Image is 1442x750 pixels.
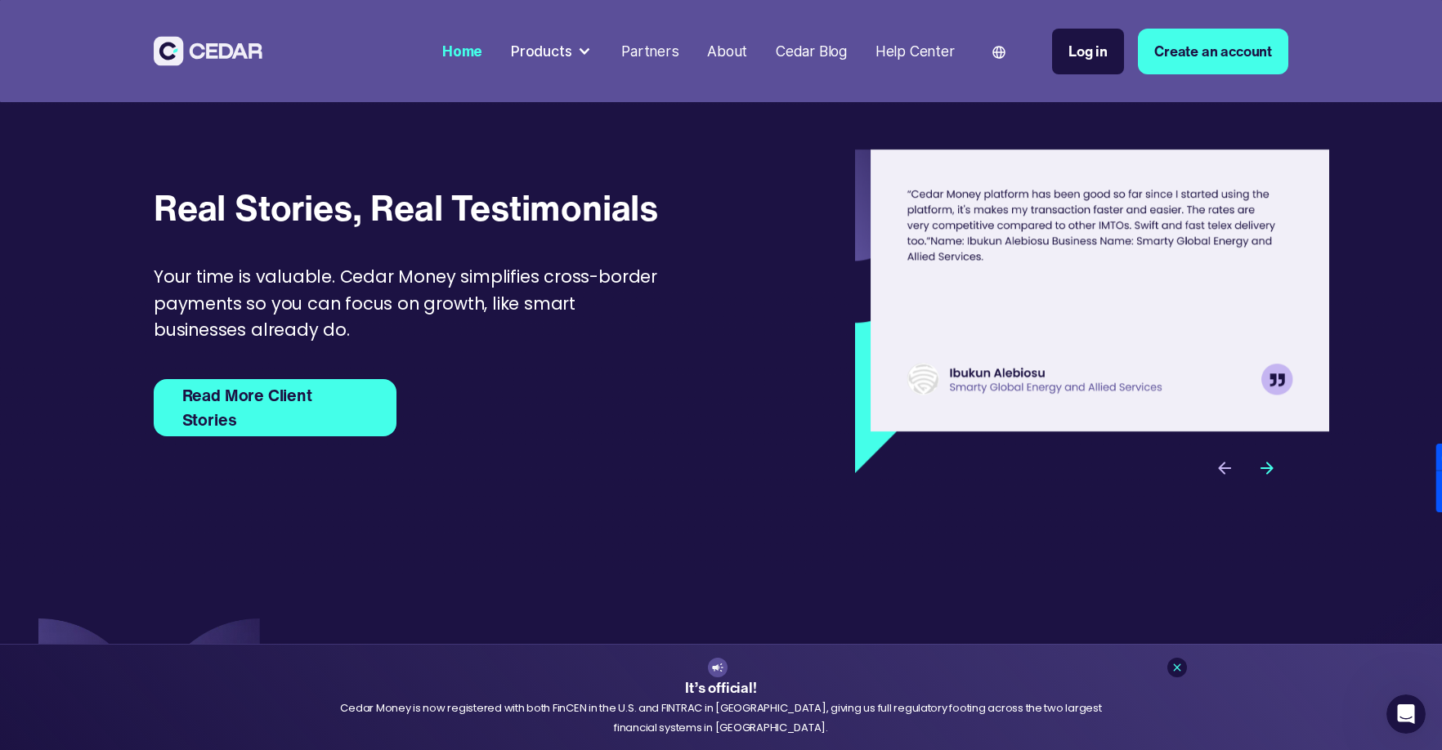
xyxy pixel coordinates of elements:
[442,41,482,62] div: Home
[154,265,657,342] strong: Your time is valuable. Cedar Money simplifies cross-border payments so you can focus on growth, l...
[320,699,1122,737] div: Cedar Money is now registered with both FinCEN in the U.S. and FINTRAC in [GEOGRAPHIC_DATA], givi...
[1052,29,1124,74] a: Log in
[511,41,571,62] div: Products
[1138,29,1288,74] a: Create an account
[504,33,600,69] div: Products
[621,41,678,62] div: Partners
[855,150,1264,473] div: 1 of 3
[182,383,368,432] strong: Read More Client Stories
[711,661,724,674] img: announcement
[992,46,1005,59] img: world icon
[685,677,756,698] strong: It’s official!
[1246,447,1288,489] div: next slide
[855,150,1288,473] div: carousel
[875,41,955,62] div: Help Center
[855,150,1329,473] img: Testimonial
[435,33,490,70] a: Home
[768,33,853,70] a: Cedar Blog
[154,186,658,229] div: Real Stories, Real Testimonials
[776,41,847,62] div: Cedar Blog
[707,41,747,62] div: About
[1068,41,1108,62] div: Log in
[1203,447,1246,489] div: previous slide
[614,33,686,70] a: Partners
[1386,694,1426,734] iframe: Intercom live chat
[868,33,961,70] a: Help Center
[154,379,396,435] a: Read More Client Stories
[701,33,755,70] a: About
